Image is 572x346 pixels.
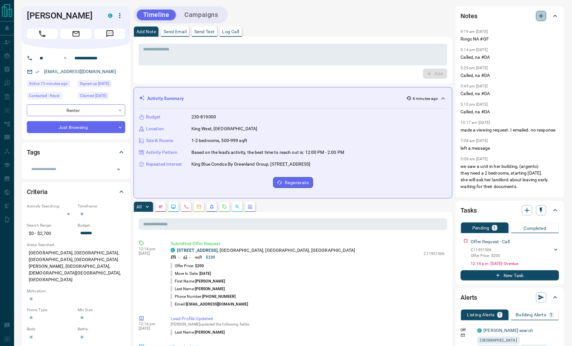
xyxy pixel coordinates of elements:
h2: Notes [461,11,477,21]
p: Actively Searching: [27,203,74,209]
svg: Calls [184,204,189,209]
p: 3:49 pm [DATE] [461,84,488,88]
p: 5:08 am [DATE] [461,157,488,161]
div: Fri Oct 12 2018 [78,92,125,101]
p: Called, na #DA [461,90,559,97]
p: Pending [472,226,490,230]
p: Timeframe: [78,203,125,209]
p: Send Email [164,29,187,34]
a: [STREET_ADDRESS] [177,248,218,253]
h2: Alerts [461,292,477,303]
p: 7:08 am [DATE] [461,139,488,143]
span: Signed up [DATE] [80,80,109,87]
span: [PERSON_NAME] [195,279,225,283]
p: Beds: [27,327,74,332]
p: Log Call [222,29,239,34]
p: Move In Date: [171,271,211,276]
svg: Email [461,333,465,338]
div: Notes [461,8,559,24]
div: condos.ca [171,248,175,252]
div: condos.ca [477,328,482,333]
span: [DATE] [200,271,211,276]
p: 230-819000 [191,114,216,120]
p: Called, na #DA [461,54,559,61]
p: 10:17 am [DATE] [461,120,490,125]
p: Called, na #DA [461,109,559,115]
p: [PERSON_NAME] updated the following fields: [171,322,445,327]
div: Activity Summary4 minutes ago [139,93,447,104]
p: Last Name: [171,286,225,292]
p: 4 minutes ago [413,96,438,102]
div: Tasks [461,203,559,218]
p: Repeated Interest [146,161,182,168]
p: Building Alerts [516,313,546,317]
p: 12:14 p.m. [DATE] - Overdue [471,261,559,267]
span: Claimed [DATE] [80,93,106,99]
span: Contacted - Never [29,93,60,99]
div: Criteria [27,184,125,199]
p: 5:10 pm [DATE] [461,102,488,107]
span: Active 13 minutes ago [29,80,68,87]
p: Areas Searched: [27,242,125,248]
p: $0 - $2,700 [27,228,74,239]
button: Open [114,165,123,174]
p: - [178,254,179,260]
button: Campaigns [178,10,225,20]
p: Size & Rooms [146,137,174,144]
h1: [PERSON_NAME] [27,11,98,21]
p: Offer Price: $200 [471,253,500,259]
p: Offer Price: [171,263,204,269]
p: $230 [206,254,215,260]
p: King Blue Condos By Greenland Group, [STREET_ADDRESS] [191,161,311,168]
p: Email: [171,301,248,307]
div: Alerts [461,290,559,305]
p: Offer Request - Call [471,238,510,245]
p: Baths: [78,327,125,332]
span: [PERSON_NAME] [195,330,225,335]
svg: Lead Browsing Activity [171,204,176,209]
p: 5:29 pm [DATE] [461,66,488,70]
p: - [189,254,190,260]
button: Timeline [137,10,176,20]
svg: Listing Alerts [209,204,214,209]
a: [PERSON_NAME] search [484,328,533,333]
p: King West, [GEOGRAPHIC_DATA] [191,125,258,132]
p: Search Range: [27,222,74,228]
p: 12:14 pm [139,322,161,327]
h2: Tasks [461,205,477,215]
p: Add Note [136,29,156,34]
p: Lead Profile Updated [171,316,445,322]
p: [GEOGRAPHIC_DATA], [GEOGRAPHIC_DATA], [GEOGRAPHIC_DATA], [GEOGRAPHIC_DATA][PERSON_NAME], [GEOGRAP... [27,248,125,285]
button: Regenerate [273,177,313,188]
p: First Name: [171,278,225,284]
p: 1 [493,226,496,230]
svg: Emails [197,204,202,209]
p: Phone Number: [171,294,236,299]
p: we saw a unit in her building, (argento) they need a 2 bedrooms, starting [DATE]. she will ask he... [461,163,559,190]
p: Min Size: [78,307,125,313]
p: 1 [550,313,553,317]
p: 1 [499,313,501,317]
h2: Tags [27,147,40,157]
p: 9:19 am [DATE] [461,29,488,34]
div: Thu Aug 14 2025 [27,80,74,89]
div: Just Browsing [27,121,125,133]
div: Renter [27,104,125,116]
a: [EMAIL_ADDRESS][DOMAIN_NAME] [44,69,116,74]
span: [GEOGRAPHIC_DATA] [480,337,518,343]
span: [PERSON_NAME] [195,287,225,291]
p: C11951506 [471,247,500,253]
p: , [GEOGRAPHIC_DATA], [GEOGRAPHIC_DATA], [GEOGRAPHIC_DATA] [177,247,355,254]
span: [PHONE_NUMBER] [202,294,236,299]
svg: Email Verified [35,70,40,74]
p: Budget [146,114,161,120]
p: [DATE] [139,327,161,331]
p: made a viewing request. I emailed. no response [461,127,559,133]
p: Submitted Offer Request [171,240,445,247]
h2: Criteria [27,187,48,197]
p: Motivation: [27,288,125,294]
p: All [136,205,142,209]
p: Called, na #DA [461,72,559,79]
p: Send Text [194,29,215,34]
div: C11951506Offer Price: $200 [471,246,559,260]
